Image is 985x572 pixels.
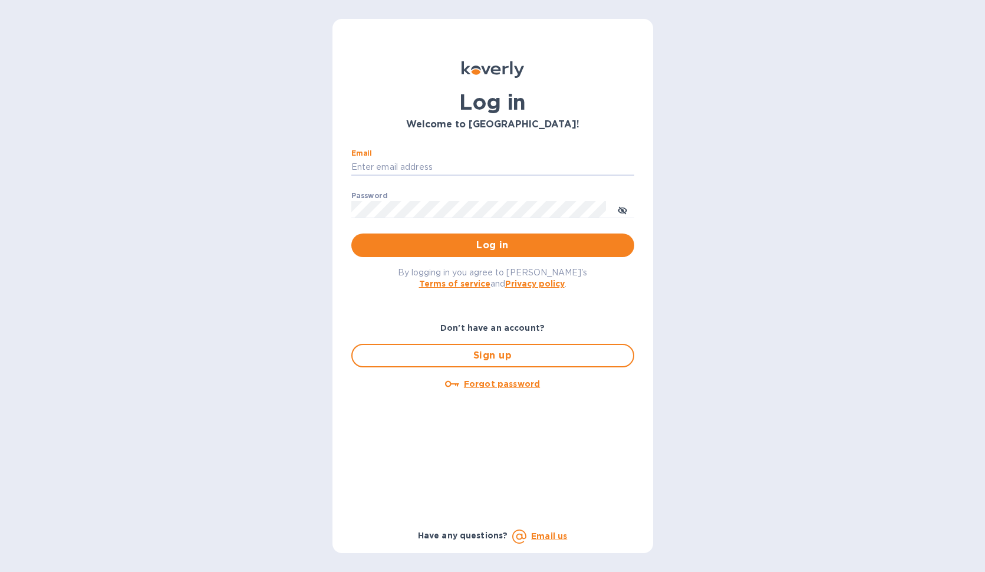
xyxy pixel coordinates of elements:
[440,323,545,333] b: Don't have an account?
[462,61,524,78] img: Koverly
[362,349,624,363] span: Sign up
[361,238,625,252] span: Log in
[418,531,508,540] b: Have any questions?
[505,279,565,288] a: Privacy policy
[611,198,634,221] button: toggle password visibility
[464,379,540,389] u: Forgot password
[351,192,387,199] label: Password
[351,344,634,367] button: Sign up
[398,268,587,288] span: By logging in you agree to [PERSON_NAME]'s and .
[531,531,567,541] a: Email us
[351,159,634,176] input: Enter email address
[351,90,634,114] h1: Log in
[351,234,634,257] button: Log in
[419,279,490,288] a: Terms of service
[351,150,372,157] label: Email
[351,119,634,130] h3: Welcome to [GEOGRAPHIC_DATA]!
